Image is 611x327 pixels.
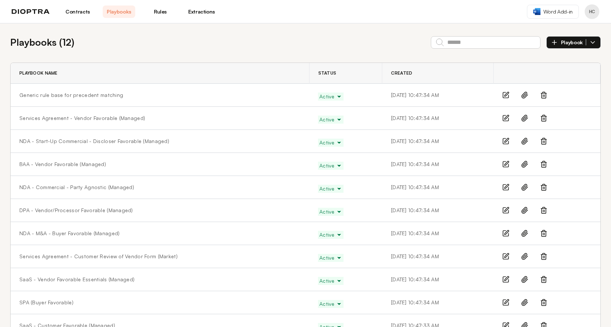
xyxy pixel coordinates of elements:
[19,70,58,76] span: Playbook Name
[19,161,106,168] a: BAA - Vendor Favorable (Managed)
[10,35,74,49] h2: Playbooks ( 12 )
[61,5,94,18] a: Contracts
[585,4,599,19] button: Profile menu
[19,276,134,283] a: SaaS - Vendor Favorable Essentials (Managed)
[19,184,134,191] a: NDA - Commercial - Party Agnostic (Managed)
[382,107,493,130] td: [DATE] 10:47:34 AM
[319,254,342,262] span: Active
[318,70,337,76] span: Status
[19,207,133,214] a: DPA - Vendor/Processor Favorable (Managed)
[382,176,493,199] td: [DATE] 10:47:34 AM
[318,185,344,193] button: Active
[382,84,493,107] td: [DATE] 10:47:34 AM
[144,5,177,18] a: Rules
[319,185,342,192] span: Active
[19,230,119,237] a: NDA - M&A - Buyer Favorable (Managed)
[527,5,579,19] a: Word Add-in
[19,253,178,260] a: Services Agreement - Customer Review of Vendor Form (Market)
[318,231,344,239] button: Active
[318,277,344,285] button: Active
[382,291,493,314] td: [DATE] 10:47:34 AM
[319,208,342,215] span: Active
[19,299,73,306] a: SPA (Buyer Favorable)
[319,162,342,169] span: Active
[318,254,344,262] button: Active
[318,139,344,147] button: Active
[19,114,145,122] a: Services Agreement - Vendor Favorable (Managed)
[382,268,493,291] td: [DATE] 10:47:34 AM
[382,199,493,222] td: [DATE] 10:47:34 AM
[561,39,586,46] span: Playbook
[318,116,344,124] button: Active
[546,36,601,49] button: Playbook
[19,91,123,99] a: Generic rule base for precedent matching
[382,222,493,245] td: [DATE] 10:47:34 AM
[319,116,342,123] span: Active
[543,8,573,15] span: Word Add-in
[103,5,135,18] a: Playbooks
[382,130,493,153] td: [DATE] 10:47:34 AM
[319,300,342,308] span: Active
[382,153,493,176] td: [DATE] 10:47:34 AM
[12,9,50,14] img: logo
[319,139,342,146] span: Active
[318,162,344,170] button: Active
[319,93,342,100] span: Active
[318,300,344,308] button: Active
[533,8,540,15] img: word
[318,93,344,101] button: Active
[382,245,493,268] td: [DATE] 10:47:34 AM
[391,70,412,76] span: Created
[19,138,169,145] a: NDA - Start-Up Commercial - Discloser Favorable (Managed)
[318,208,344,216] button: Active
[319,277,342,285] span: Active
[185,5,218,18] a: Extractions
[319,231,342,238] span: Active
